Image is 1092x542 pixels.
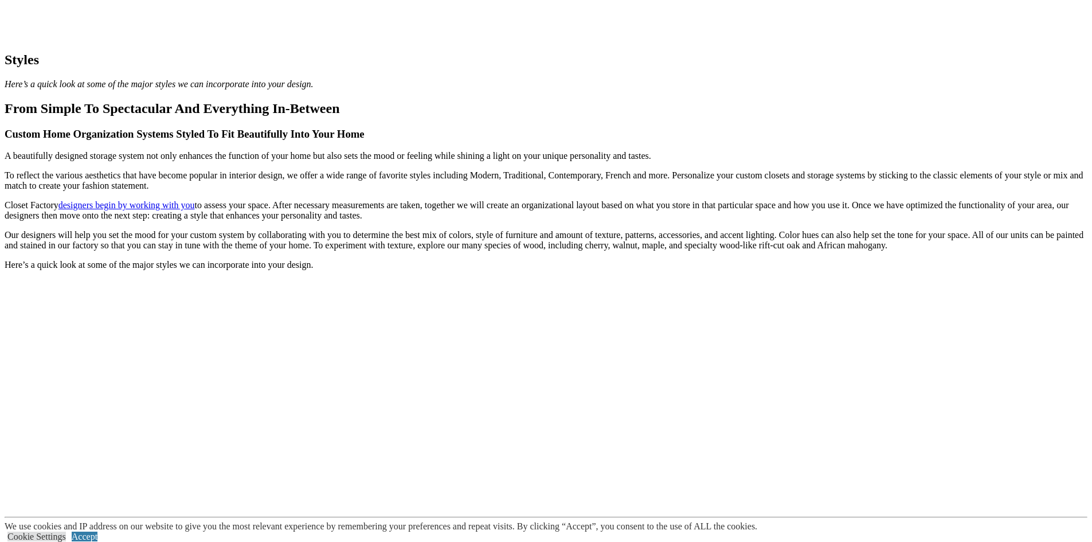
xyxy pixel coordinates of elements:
a: Cookie Settings [7,532,66,541]
h3: Custom Home Organization Systems Styled To Fit Beautifully Into Your Home [5,128,1087,141]
h1: Styles [5,52,1087,68]
p: Our designers will help you set the mood for your custom system by collaborating with you to dete... [5,230,1087,251]
h1: From Simple To Spectacular And Everything In-Between [5,101,1087,116]
div: We use cookies and IP address on our website to give you the most relevant experience by remember... [5,521,757,532]
p: To reflect the various aesthetics that have become popular in interior design, we offer a wide ra... [5,170,1087,191]
a: Accept [72,532,97,541]
p: Here’s a quick look at some of the major styles we can incorporate into your design. [5,260,1087,270]
p: Closet Factory to assess your space. After necessary measurements are taken, together we will cre... [5,200,1087,221]
p: A beautifully designed storage system not only enhances the function of your home but also sets t... [5,151,1087,161]
a: designers begin by working with you [58,200,195,210]
em: Here’s a quick look at some of the major styles we can incorporate into your design. [5,79,314,89]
